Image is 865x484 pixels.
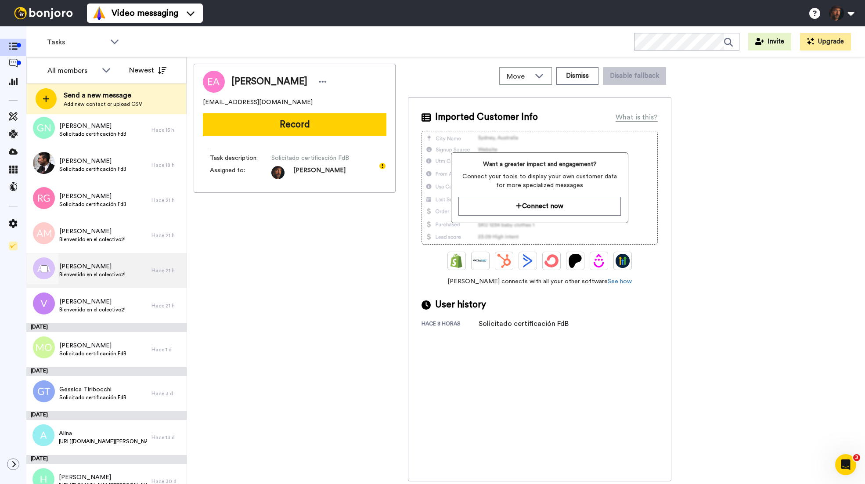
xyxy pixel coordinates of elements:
span: [PERSON_NAME] [59,341,126,350]
div: hace 3 horas [422,320,479,329]
img: am.png [33,222,55,244]
img: f6104c56-72ac-461b-ab99-572f41a09ffa.jpg [33,152,55,174]
span: Task description : [210,154,271,163]
div: Solicitado certificación FdB [479,318,569,329]
img: rg.png [33,187,55,209]
span: [PERSON_NAME] [59,297,126,306]
img: mo.png [33,336,55,358]
span: Connect your tools to display your own customer data for more specialized messages [458,172,620,190]
span: Move [507,71,530,82]
div: [DATE] [26,323,187,332]
button: Dismiss [556,67,598,85]
span: Solicitado certificación FdB [59,166,126,173]
img: Image of Enzo Angelini [203,71,225,93]
span: Solicitado certificación FdB [59,130,126,137]
span: Solicitado certificación FdB [59,201,126,208]
div: [DATE] [26,455,187,464]
img: Checklist.svg [9,242,18,250]
img: gt.png [33,380,55,402]
span: 3 [853,454,860,461]
img: ActiveCampaign [521,254,535,268]
div: [DATE] [26,411,187,420]
img: vm-color.svg [92,6,106,20]
img: gn.png [33,117,55,139]
div: [DATE] [26,367,187,376]
img: Drip [592,254,606,268]
span: [URL][DOMAIN_NAME][PERSON_NAME] [59,438,147,445]
img: bj-logo-header-white.svg [11,7,76,19]
button: Disable fallback [603,67,666,85]
span: [EMAIL_ADDRESS][DOMAIN_NAME] [203,98,313,107]
span: Want a greater impact and engagement? [458,160,620,169]
span: User history [435,298,486,311]
img: Ontraport [473,254,487,268]
span: Add new contact or upload CSV [64,101,142,108]
span: Assigned to: [210,166,271,179]
span: Tasks [47,37,106,47]
img: v.png [33,293,55,314]
span: [PERSON_NAME] [59,473,147,482]
span: Send a new message [64,90,142,101]
span: Alina [59,429,147,438]
div: Hace 21 h [151,232,182,239]
img: Patreon [568,254,582,268]
span: [PERSON_NAME] [293,166,346,179]
div: Hace 21 h [151,302,182,309]
img: 433a0d39-d5e5-4e8b-95ab-563eba39db7f-1570019947.jpg [271,166,285,179]
span: Bienvenido en el colectivo2! [59,236,126,243]
img: Hubspot [497,254,511,268]
button: Invite [748,33,791,51]
span: Solicitado certificación FdB [271,154,355,163]
span: [PERSON_NAME] [59,227,126,236]
div: Hace 21 h [151,197,182,204]
div: Hace 3 d [151,390,182,397]
span: [PERSON_NAME] [59,122,126,130]
iframe: Intercom live chat [835,454,856,475]
span: Solicitado certificación FdB [59,350,126,357]
span: [PERSON_NAME] [59,157,126,166]
button: Upgrade [800,33,851,51]
span: [PERSON_NAME] connects with all your other software [422,277,658,286]
button: Connect now [458,197,620,216]
span: Bienvenido en el colectivo2! [59,306,126,313]
img: GoHighLevel [616,254,630,268]
span: Bienvenido en el colectivo2! [59,271,126,278]
img: Shopify [450,254,464,268]
div: Hace 21 h [151,267,182,274]
span: [PERSON_NAME] [231,75,307,88]
div: All members [47,65,97,76]
img: a.png [32,424,54,446]
img: ConvertKit [544,254,559,268]
button: Record [203,113,386,136]
div: Hace 18 h [151,162,182,169]
div: Tooltip anchor [378,162,386,170]
button: Newest [123,61,173,79]
span: Gessica Tiribocchi [59,385,126,394]
div: Hace 15 h [151,126,182,134]
div: What is this? [616,112,658,123]
span: [PERSON_NAME] [59,262,126,271]
a: See how [608,278,632,285]
span: Solicitado certificación FdB [59,394,126,401]
span: [PERSON_NAME] [59,192,126,201]
div: Hace 13 d [151,434,182,441]
div: Hace 1 d [151,346,182,353]
span: Video messaging [112,7,178,19]
span: Imported Customer Info [435,111,538,124]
